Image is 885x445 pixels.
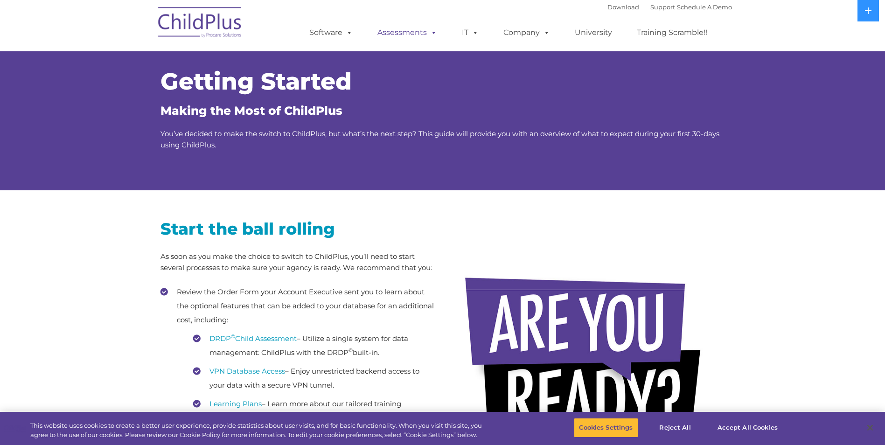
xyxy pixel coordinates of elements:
li: – Utilize a single system for data management: ChildPlus with the DRDP built-in. [193,332,436,360]
a: Learning Plans [209,399,262,408]
span: Getting Started [160,67,352,96]
a: Download [607,3,639,11]
a: VPN Database Access [209,367,285,375]
a: Training Scramble!! [627,23,717,42]
a: Assessments [368,23,446,42]
a: University [565,23,621,42]
button: Close [860,417,880,438]
a: DRDP©Child Assessment [209,334,297,343]
sup: © [348,347,353,354]
a: Schedule A Demo [677,3,732,11]
button: Reject All [646,418,704,438]
font: | [607,3,732,11]
h2: Start the ball rolling [160,218,436,239]
span: Making the Most of ChildPlus [160,104,342,118]
a: Company [494,23,559,42]
a: Software [300,23,362,42]
p: As soon as you make the choice to switch to ChildPlus, you’ll need to start several processes to ... [160,251,436,273]
li: – Enjoy unrestricted backend access to your data with a secure VPN tunnel. [193,364,436,392]
a: IT [453,23,488,42]
button: Cookies Settings [574,418,638,438]
img: ChildPlus by Procare Solutions [153,0,247,47]
a: Support [650,3,675,11]
span: You’ve decided to make the switch to ChildPlus, but what’s the next step? This guide will provide... [160,129,719,149]
sup: © [231,333,235,340]
button: Accept All Cookies [712,418,783,438]
div: This website uses cookies to create a better user experience, provide statistics about user visit... [30,421,487,439]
